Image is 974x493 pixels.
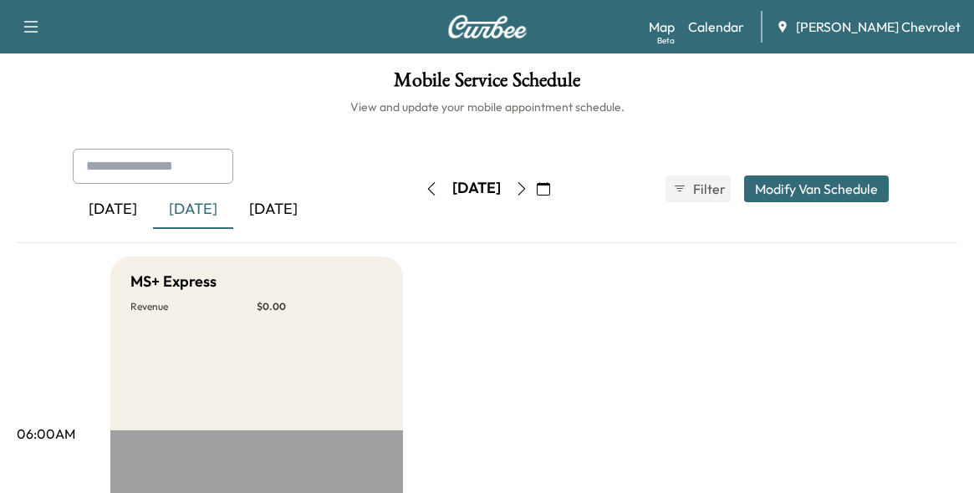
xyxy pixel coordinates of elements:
[257,300,383,313] p: $ 0.00
[17,424,75,444] p: 06:00AM
[693,179,723,199] span: Filter
[665,175,731,202] button: Filter
[153,191,233,229] div: [DATE]
[452,178,501,199] div: [DATE]
[17,70,957,99] h1: Mobile Service Schedule
[233,191,314,229] div: [DATE]
[130,270,217,293] h5: MS+ Express
[688,17,744,37] a: Calendar
[447,15,528,38] img: Curbee Logo
[73,191,153,229] div: [DATE]
[744,175,889,202] button: Modify Van Schedule
[130,300,257,313] p: Revenue
[649,17,675,37] a: MapBeta
[17,99,957,115] h6: View and update your mobile appointment schedule.
[657,34,675,47] div: Beta
[796,17,961,37] span: [PERSON_NAME] Chevrolet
